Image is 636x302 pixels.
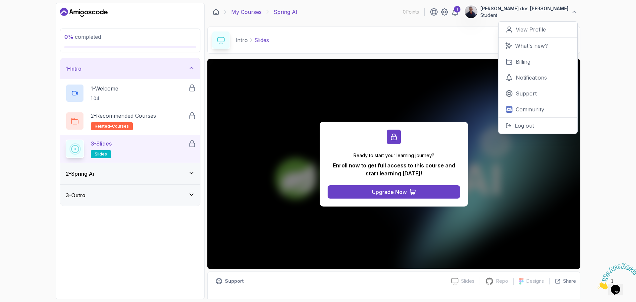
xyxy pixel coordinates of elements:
iframe: chat widget [595,261,636,292]
a: 1 [451,8,459,16]
button: 3-Slidesslides [66,140,195,158]
p: [PERSON_NAME] dos [PERSON_NAME] [480,5,568,12]
span: 1 [3,3,5,8]
p: Designs [526,278,544,284]
p: Student [480,12,568,19]
button: 2-Spring Ai [60,163,200,184]
button: 3-Outro [60,185,200,206]
img: user profile image [465,6,477,18]
p: 0 Points [403,9,419,15]
button: Log out [499,117,577,134]
p: What's new? [515,42,548,50]
p: 1 - Welcome [91,85,118,92]
a: Community [499,101,577,117]
div: 1 [454,6,460,13]
h3: 1 - Intro [66,65,81,73]
p: Slides [461,278,474,284]
h3: 3 - Outro [66,191,85,199]
p: 1:04 [91,95,118,102]
button: Share [549,278,576,284]
button: 1-Intro [60,58,200,79]
button: Support button [212,276,248,286]
h3: 2 - Spring Ai [66,170,94,178]
p: Community [516,105,544,113]
a: Support [499,86,577,101]
div: Upgrade Now [372,188,407,196]
span: 0 % [64,33,74,40]
span: completed [64,33,101,40]
p: Support [225,278,244,284]
p: Ready to start your learning journey? [328,152,460,159]
p: Spring AI [274,8,297,16]
p: Enroll now to get full access to this course and start learning [DATE]! [328,161,460,177]
span: slides [95,151,107,157]
button: 2-Recommended Coursesrelated-courses [66,112,195,130]
button: 1-Welcome1:04 [66,84,195,102]
p: Billing [516,58,530,66]
a: My Courses [231,8,262,16]
button: user profile image[PERSON_NAME] dos [PERSON_NAME]Student [464,5,578,19]
p: Log out [515,122,534,130]
p: Share [563,278,576,284]
p: 2 - Recommended Courses [91,112,156,120]
a: Billing [499,54,577,70]
a: View Profile [499,22,577,38]
button: Upgrade Now [328,185,460,199]
p: Support [516,90,537,97]
a: Dashboard [213,9,219,15]
p: Notifications [516,74,547,82]
a: What's new? [499,38,577,54]
img: Chat attention grabber [3,3,44,29]
p: Repo [496,278,508,284]
a: Notifications [499,70,577,86]
a: Dashboard [60,7,108,18]
p: View Profile [516,26,546,33]
p: 3 - Slides [91,140,112,148]
p: Slides [254,36,269,44]
p: Intro [236,36,248,44]
span: related-courses [95,124,129,129]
